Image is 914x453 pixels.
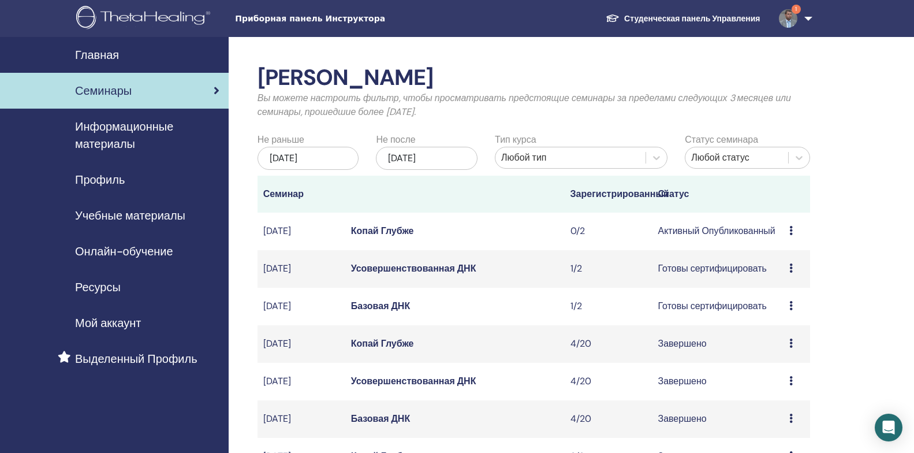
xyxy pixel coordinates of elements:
ya-tr-span: Онлайн-обучение [75,244,173,259]
ya-tr-span: Семинар [263,188,304,200]
ya-tr-span: [PERSON_NAME] [258,63,433,92]
ya-tr-span: [DATE] [263,262,291,274]
ya-tr-span: Выделенный Профиль [75,351,197,366]
ya-tr-span: Тип курса [495,133,536,146]
td: Готовы сертифицировать [652,288,784,325]
ya-tr-span: [DATE] [263,413,291,425]
ya-tr-span: [DATE] [388,152,416,164]
td: 1/2 [565,288,652,325]
ya-tr-span: Семинары [75,83,132,98]
td: 4/20 [565,400,652,438]
ya-tr-span: Завершено [658,337,706,350]
img: graduation-cap-white.svg [606,13,620,23]
td: 4/20 [565,363,652,400]
ya-tr-span: Профиль [75,172,125,187]
ya-tr-span: Не после [376,133,415,146]
ya-tr-span: [DATE] [263,337,291,350]
td: Завершено [652,363,784,400]
ya-tr-span: Студенческая панель Управления [624,13,760,24]
td: 4/20 [565,325,652,363]
a: Усовершенствованная ДНК [351,262,476,274]
a: Базовая ДНК [351,300,411,312]
a: Копай Глубже [351,337,414,350]
ya-tr-span: Готовы сертифицировать [658,262,766,274]
div: Откройте Интерком-Мессенджер [875,414,902,441]
ya-tr-span: Любой статус [691,151,749,164]
ya-tr-span: Активный Опубликованный [658,225,775,237]
ya-tr-span: [DATE] [263,300,291,312]
a: Студенческая панель Управления [596,8,769,29]
ya-tr-span: Статус семинара [685,133,758,146]
td: 1/2 [565,250,652,288]
span: 1 [792,5,801,14]
a: Базовая ДНК [351,413,411,425]
ya-tr-span: Ресурсы [75,280,121,295]
img: logo.png [76,6,214,32]
td: 0/2 [565,213,652,250]
ya-tr-span: Не раньше [258,133,304,146]
ya-tr-span: Мой аккаунт [75,315,141,331]
ya-tr-span: Зарегистрированный [570,188,669,200]
ya-tr-span: Любой тип [501,151,546,164]
ya-tr-span: Учебные материалы [75,208,185,223]
ya-tr-span: [DATE] [270,152,297,164]
ya-tr-span: Вы можете настроить фильтр, чтобы просматривать предстоящие семинары за пределами следующих 3 мес... [258,92,791,118]
a: Копай Глубже [351,225,414,237]
ya-tr-span: Главная [75,47,119,62]
ya-tr-span: [DATE] [263,375,291,387]
ya-tr-span: [DATE] [263,225,291,237]
img: default.jpg [779,9,797,28]
td: Завершено [652,400,784,438]
ya-tr-span: Приборная панель Инструктора [235,14,385,23]
ya-tr-span: Информационные материалы [75,119,173,151]
ya-tr-span: Статус [658,188,689,200]
a: Усовершенствованная ДНК [351,375,476,387]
